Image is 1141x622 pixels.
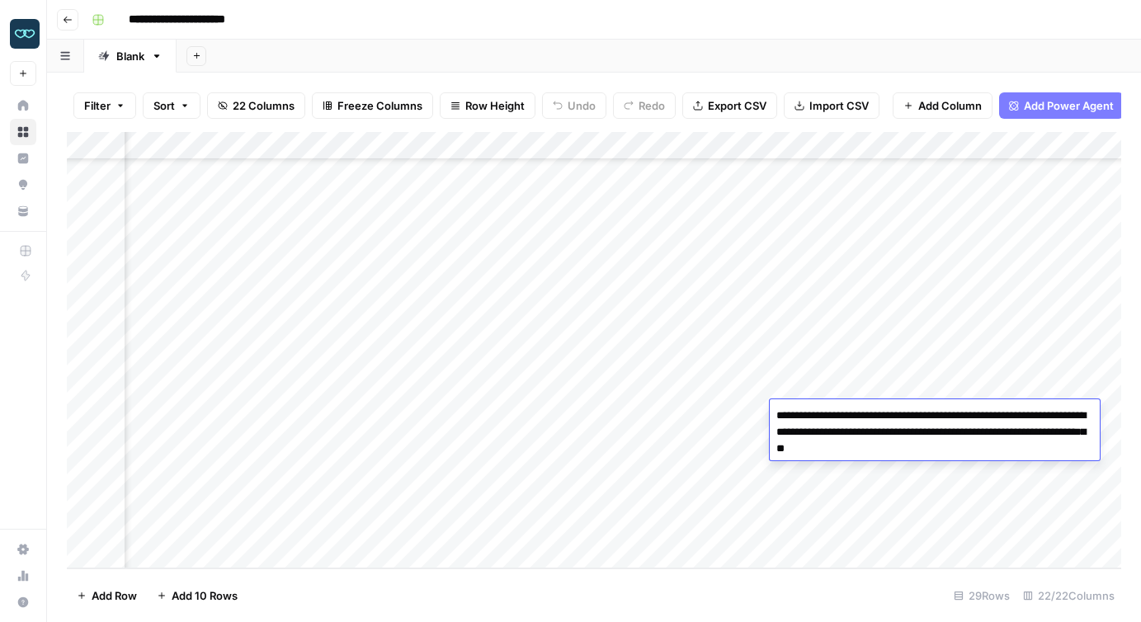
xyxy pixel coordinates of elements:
[542,92,606,119] button: Undo
[613,92,676,119] button: Redo
[708,97,766,114] span: Export CSV
[10,563,36,589] a: Usage
[465,97,525,114] span: Row Height
[10,119,36,145] a: Browse
[10,19,40,49] img: Zola Inc Logo
[947,582,1016,609] div: 29 Rows
[1024,97,1114,114] span: Add Power Agent
[67,582,147,609] button: Add Row
[84,40,177,73] a: Blank
[337,97,422,114] span: Freeze Columns
[784,92,879,119] button: Import CSV
[147,582,248,609] button: Add 10 Rows
[73,92,136,119] button: Filter
[809,97,869,114] span: Import CSV
[10,536,36,563] a: Settings
[10,145,36,172] a: Insights
[153,97,175,114] span: Sort
[639,97,665,114] span: Redo
[999,92,1124,119] button: Add Power Agent
[10,589,36,615] button: Help + Support
[10,92,36,119] a: Home
[116,48,144,64] div: Blank
[682,92,777,119] button: Export CSV
[568,97,596,114] span: Undo
[92,587,137,604] span: Add Row
[312,92,433,119] button: Freeze Columns
[893,92,992,119] button: Add Column
[84,97,111,114] span: Filter
[10,13,36,54] button: Workspace: Zola Inc
[172,587,238,604] span: Add 10 Rows
[1016,582,1121,609] div: 22/22 Columns
[440,92,535,119] button: Row Height
[207,92,305,119] button: 22 Columns
[10,198,36,224] a: Your Data
[143,92,200,119] button: Sort
[10,172,36,198] a: Opportunities
[233,97,295,114] span: 22 Columns
[918,97,982,114] span: Add Column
